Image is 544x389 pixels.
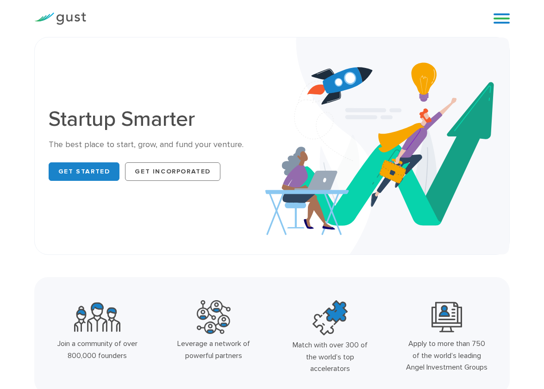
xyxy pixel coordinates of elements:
[56,338,138,361] div: Join a community of over 800,000 founders
[49,162,120,181] a: Get Started
[406,338,488,373] div: Apply to more than 750 of the world’s leading Angel Investment Groups
[34,12,86,25] img: Gust Logo
[49,109,265,130] h1: Startup Smarter
[313,300,348,335] img: Top Accelerators
[197,300,231,334] img: Powerful Partners
[289,339,371,375] div: Match with over 300 of the world’s top accelerators
[125,162,220,181] a: Get Incorporated
[74,300,120,334] img: Community Founders
[49,139,265,150] div: The best place to start, grow, and fund your venture.
[431,300,462,334] img: Leading Angel Investment
[173,338,255,361] div: Leverage a network of powerful partners
[265,37,510,254] img: Startup Smarter Hero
